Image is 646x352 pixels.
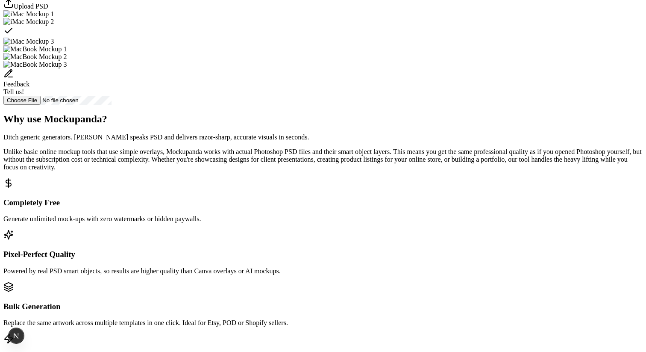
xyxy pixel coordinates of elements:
[3,38,643,45] div: Select template iMac Mockup 3
[3,215,643,223] p: Generate unlimited mock-ups with zero watermarks or hidden paywalls.
[14,3,48,10] span: Upload PSD
[3,61,643,68] div: Select template MacBook Mockup 3
[3,45,643,53] div: Select template MacBook Mockup 1
[3,53,643,61] div: Select template MacBook Mockup 2
[3,53,67,61] img: MacBook Mockup 2
[3,18,643,38] div: Select template iMac Mockup 2
[3,267,643,275] p: Powered by real PSD smart objects, so results are higher quality than Canva overlays or AI mockups.
[3,250,643,259] h3: Pixel-Perfect Quality
[3,61,67,68] img: MacBook Mockup 3
[3,68,643,96] div: Send feedback
[3,45,67,53] img: MacBook Mockup 1
[3,302,643,311] h3: Bulk Generation
[3,10,643,18] div: Select template iMac Mockup 1
[3,113,643,125] h2: Why use Mockupanda?
[3,10,54,18] img: iMac Mockup 1
[3,133,643,141] p: Ditch generic generators. [PERSON_NAME] speaks PSD and delivers razor-sharp, accurate visuals in ...
[3,88,643,96] div: Tell us!
[3,80,643,88] div: Feedback
[3,18,54,26] img: iMac Mockup 2
[3,319,643,327] p: Replace the same artwork across multiple templates in one click. Ideal for Etsy, POD or Shopify s...
[3,38,54,45] img: iMac Mockup 3
[3,148,643,171] p: Unlike basic online mockup tools that use simple overlays, Mockupanda works with actual Photoshop...
[3,198,643,207] h3: Completely Free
